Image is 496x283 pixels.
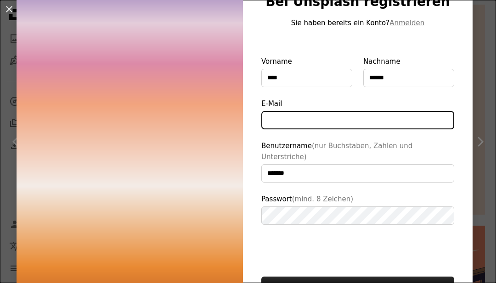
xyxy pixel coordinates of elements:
span: (mind. 8 Zeichen) [292,195,354,203]
label: E-Mail [261,98,454,129]
label: Vorname [261,56,352,87]
label: Nachname [363,56,454,87]
input: Passwort(mind. 8 Zeichen) [261,206,454,225]
input: Nachname [363,69,454,87]
span: (nur Buchstaben, Zahlen und Unterstriche) [261,142,412,161]
button: Anmelden [389,17,424,28]
label: Passwort [261,194,454,225]
input: Benutzername(nur Buchstaben, Zahlen und Unterstriche) [261,164,454,183]
p: Sie haben bereits ein Konto? [261,17,454,28]
input: Vorname [261,69,352,87]
input: E-Mail [261,111,454,129]
label: Benutzername [261,140,454,183]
